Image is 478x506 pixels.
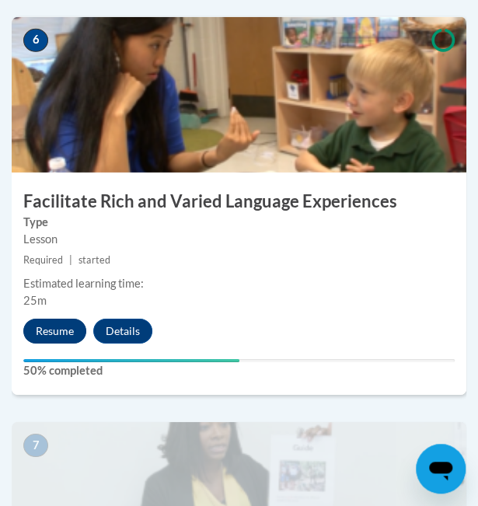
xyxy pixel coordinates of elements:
[23,319,86,344] button: Resume
[23,29,48,52] span: 6
[23,214,455,231] label: Type
[23,359,239,362] div: Your progress
[23,254,63,266] span: Required
[23,275,455,292] div: Estimated learning time:
[23,362,455,379] label: 50% completed
[93,319,152,344] button: Details
[79,254,110,266] span: started
[23,434,48,457] span: 7
[23,294,47,307] span: 25m
[23,231,455,248] div: Lesson
[12,190,466,214] h3: Facilitate Rich and Varied Language Experiences
[12,17,466,173] img: Course Image
[416,444,466,494] iframe: Button to launch messaging window
[69,254,72,266] span: |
